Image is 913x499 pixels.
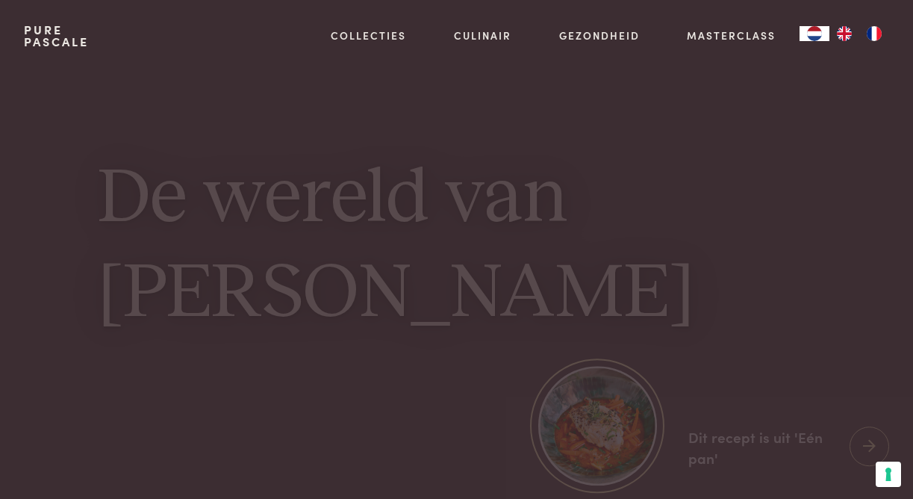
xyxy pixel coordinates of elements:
[800,26,889,41] aside: Language selected: Nederlands
[688,427,838,469] div: Dit recept is uit 'Eén pan'
[24,24,89,48] a: PurePascale
[559,28,640,43] a: Gezondheid
[876,462,901,487] button: Uw voorkeuren voor toestemming voor trackingtechnologieën
[454,28,511,43] a: Culinair
[829,26,859,41] a: EN
[506,397,913,499] a: https://admin.purepascale.com/wp-content/uploads/2025/08/home_recept_link.jpg Dit recept is uit '...
[829,26,889,41] ul: Language list
[331,28,406,43] a: Collecties
[687,28,776,43] a: Masterclass
[538,366,657,485] img: https://admin.purepascale.com/wp-content/uploads/2025/08/home_recept_link.jpg
[859,26,889,41] a: FR
[800,26,829,41] div: Language
[98,152,815,342] h1: De wereld van [PERSON_NAME]
[800,26,829,41] a: NL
